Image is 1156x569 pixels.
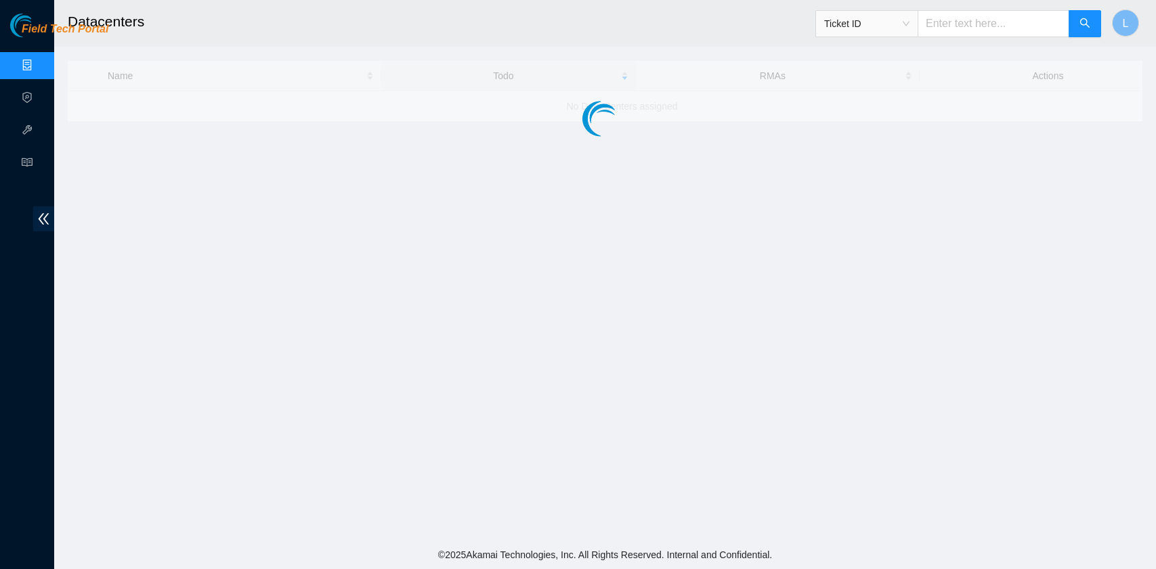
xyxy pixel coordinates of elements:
span: search [1079,18,1090,30]
button: search [1069,10,1101,37]
span: double-left [33,206,54,231]
span: Field Tech Portal [22,23,108,36]
img: Akamai Technologies [10,14,68,37]
input: Enter text here... [918,10,1069,37]
span: L [1123,15,1129,32]
span: read [22,151,33,178]
a: Akamai TechnologiesField Tech Portal [10,24,108,42]
button: L [1112,9,1139,37]
span: Ticket ID [824,14,909,34]
footer: © 2025 Akamai Technologies, Inc. All Rights Reserved. Internal and Confidential. [54,541,1156,569]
